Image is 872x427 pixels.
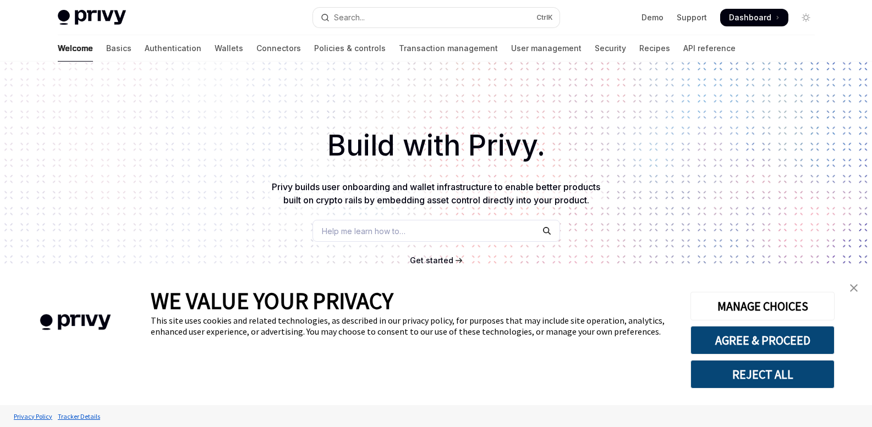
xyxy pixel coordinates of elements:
button: AGREE & PROCEED [690,326,835,354]
a: Support [677,12,707,23]
a: Transaction management [399,35,498,62]
button: Toggle dark mode [797,9,815,26]
a: close banner [843,277,865,299]
a: Connectors [256,35,301,62]
div: Search... [334,11,365,24]
div: This site uses cookies and related technologies, as described in our privacy policy, for purposes... [151,315,674,337]
button: Open search [313,8,560,27]
a: Basics [106,35,131,62]
img: close banner [850,284,858,292]
a: Demo [641,12,663,23]
span: Ctrl K [536,13,553,22]
img: company logo [17,298,134,346]
span: Privy builds user onboarding and wallet infrastructure to enable better products built on crypto ... [272,181,600,206]
img: light logo [58,10,126,25]
a: API reference [683,35,736,62]
a: Privacy Policy [11,407,55,426]
a: User management [511,35,582,62]
a: Authentication [145,35,201,62]
span: Help me learn how to… [322,225,405,237]
a: Dashboard [720,9,788,26]
h1: Build with Privy. [18,124,854,167]
button: REJECT ALL [690,360,835,389]
a: Get started [410,255,453,266]
span: WE VALUE YOUR PRIVACY [151,286,393,315]
a: Security [595,35,626,62]
a: Policies & controls [314,35,386,62]
a: Tracker Details [55,407,103,426]
span: Get started [410,256,453,265]
span: Dashboard [729,12,771,23]
button: MANAGE CHOICES [690,292,835,320]
a: Wallets [215,35,243,62]
a: Recipes [639,35,670,62]
a: Welcome [58,35,93,62]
